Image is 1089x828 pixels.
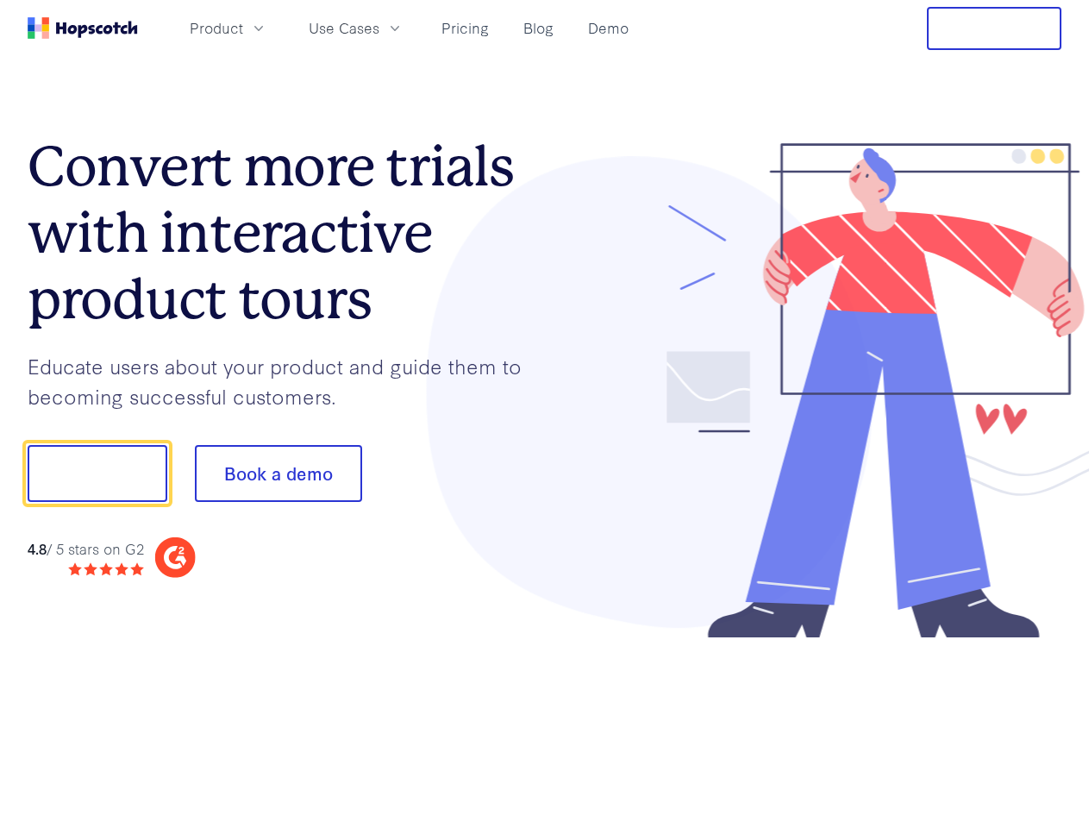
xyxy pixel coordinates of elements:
p: Educate users about your product and guide them to becoming successful customers. [28,351,545,411]
button: Show me! [28,445,167,502]
strong: 4.8 [28,538,47,558]
button: Use Cases [298,14,414,42]
a: Blog [516,14,560,42]
h1: Convert more trials with interactive product tours [28,134,545,332]
div: / 5 stars on G2 [28,538,144,560]
span: Use Cases [309,17,379,39]
button: Free Trial [927,7,1061,50]
a: Home [28,17,138,39]
span: Product [190,17,243,39]
a: Pricing [435,14,496,42]
button: Product [179,14,278,42]
a: Demo [581,14,635,42]
button: Book a demo [195,445,362,502]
